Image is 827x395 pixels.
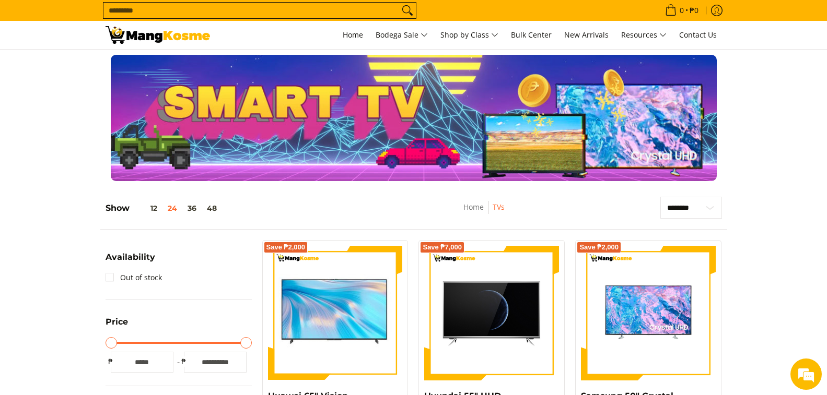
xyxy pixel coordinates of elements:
[404,201,564,224] nav: Breadcrumbs
[463,202,484,212] a: Home
[268,251,403,374] img: huawei-s-65-inch-4k-lcd-display-tv-full-view-mang-kosme
[678,7,685,14] span: 0
[579,244,619,250] span: Save ₱2,000
[616,21,672,49] a: Resources
[179,356,189,367] span: ₱
[679,30,717,40] span: Contact Us
[559,21,614,49] a: New Arrivals
[106,318,128,334] summary: Open
[370,21,433,49] a: Bodega Sale
[182,204,202,212] button: 36
[220,21,722,49] nav: Main Menu
[688,7,700,14] span: ₱0
[493,202,505,212] a: TVs
[506,21,557,49] a: Bulk Center
[376,29,428,42] span: Bodega Sale
[621,29,667,42] span: Resources
[581,246,716,380] img: Samsung 50" Crystal UHD Smart TV, UA50CU7000GXXP (Premium)
[202,204,222,212] button: 48
[511,30,552,40] span: Bulk Center
[106,203,222,213] h5: Show
[106,356,116,367] span: ₱
[106,253,155,269] summary: Open
[343,30,363,40] span: Home
[337,21,368,49] a: Home
[564,30,609,40] span: New Arrivals
[106,318,128,326] span: Price
[423,244,462,250] span: Save ₱7,000
[266,244,306,250] span: Save ₱2,000
[162,204,182,212] button: 24
[440,29,498,42] span: Shop by Class
[424,246,559,380] img: hyundai-ultra-hd-smart-tv-65-inch-full-view-mang-kosme
[106,269,162,286] a: Out of stock
[130,204,162,212] button: 12
[662,5,702,16] span: •
[106,253,155,261] span: Availability
[674,21,722,49] a: Contact Us
[399,3,416,18] button: Search
[106,26,210,44] img: TVs - Premium Television Brands l Mang Kosme
[435,21,504,49] a: Shop by Class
